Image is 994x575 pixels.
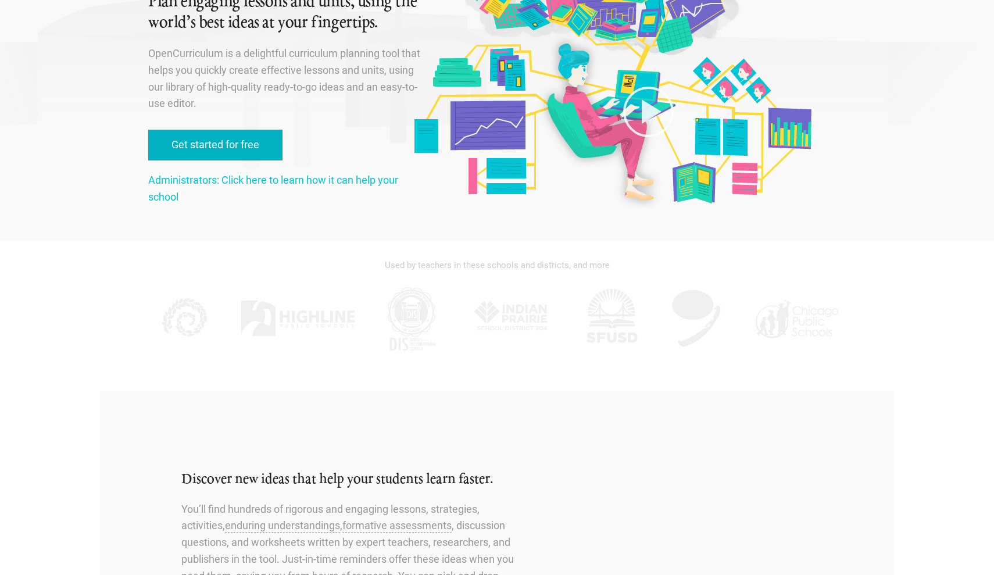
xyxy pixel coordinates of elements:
img: DIS.jpg [382,284,441,353]
h2: Discover new ideas that help your students learn faster. [181,470,532,490]
a: Get started for free [148,130,283,160]
img: AGK.jpg [667,284,725,353]
div: Used by teachers in these schools and districts, and more [148,252,846,278]
img: KPPCS.jpg [154,284,212,353]
p: OpenCurriculum is a delightful curriculum planning tool that helps you quickly create effective l... [148,45,423,112]
span: enduring understandings [225,519,340,531]
img: IPSD.jpg [468,284,555,353]
a: Administrators: Click here to learn how it can help your school [148,174,398,203]
span: formative assessments [342,519,452,531]
img: CPS.jpg [753,284,840,353]
img: Highline.jpg [239,284,356,353]
img: SFUSD.jpg [582,284,641,353]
